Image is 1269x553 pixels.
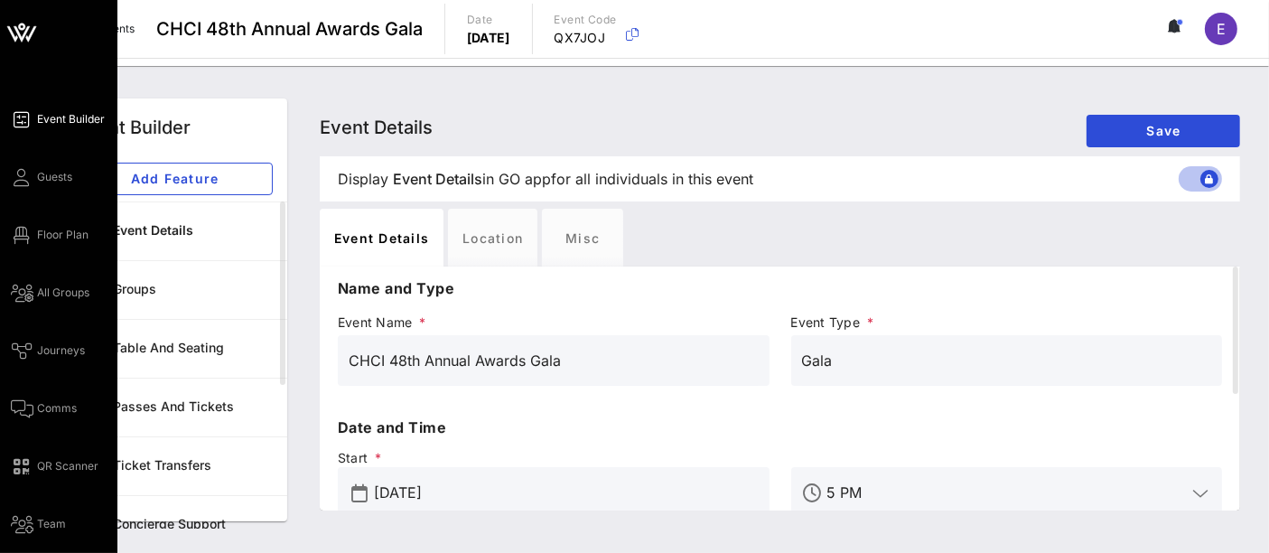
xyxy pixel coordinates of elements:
div: Event Details [320,209,443,267]
button: Save [1087,115,1240,147]
p: Name and Type [338,277,1222,299]
span: E [1217,20,1226,38]
p: Event Code [555,11,617,29]
a: Journeys [11,340,85,361]
p: [DATE] [467,29,510,47]
div: Ticket Transfers [113,458,273,473]
span: Start [338,449,770,467]
div: Passes and Tickets [113,399,273,415]
span: Guests [37,169,72,185]
span: Team [37,516,66,532]
span: Save [1101,123,1226,138]
p: QX7JOJ [555,29,617,47]
div: Event Builder [76,114,191,141]
span: Event Builder [37,111,105,127]
span: Event Type [791,314,1223,332]
div: Event Details [113,223,273,239]
a: Floor Plan [11,224,89,246]
a: Team [11,513,66,535]
a: Passes and Tickets [61,378,287,436]
span: Event Details [320,117,433,138]
span: Floor Plan [37,227,89,243]
span: QR Scanner [37,458,98,474]
div: Location [448,209,537,267]
p: Date and Time [338,417,1222,438]
a: All Groups [11,282,89,304]
a: Guests [11,166,72,188]
a: Groups [61,260,287,319]
span: Comms [37,400,77,417]
div: Concierge Support [113,517,273,532]
span: for all individuals in this event [551,168,753,190]
span: Event Details [393,168,482,190]
button: Add Feature [76,163,273,195]
span: All Groups [37,285,89,301]
span: Display in GO app [338,168,753,190]
span: Journeys [37,342,85,359]
a: Table and Seating [61,319,287,378]
button: prepend icon [351,484,368,502]
a: Comms [11,398,77,419]
input: Start Date [374,478,759,507]
a: Ticket Transfers [61,436,287,495]
a: QR Scanner [11,455,98,477]
a: Event Builder [11,108,105,130]
span: Event Name [338,314,770,332]
input: Event Name [349,346,759,375]
div: E [1205,13,1237,45]
span: Add Feature [91,171,257,186]
div: Table and Seating [113,341,273,356]
a: Event Details [61,202,287,260]
p: Date [467,11,510,29]
input: Start Time [827,478,1187,507]
span: CHCI 48th Annual Awards Gala [156,15,423,42]
div: Misc [542,209,623,267]
input: Event Type [802,346,1212,375]
div: Groups [113,282,273,297]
